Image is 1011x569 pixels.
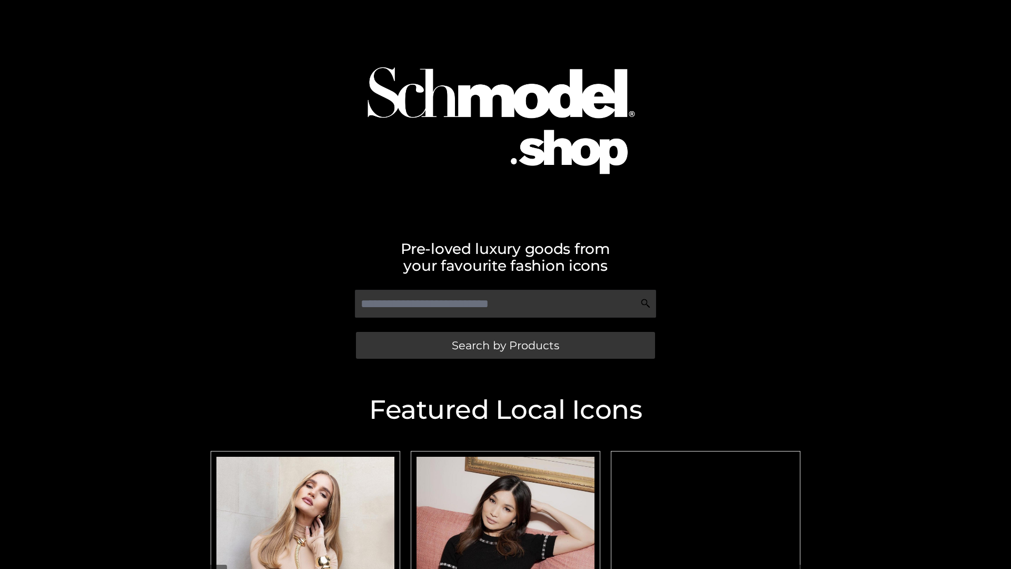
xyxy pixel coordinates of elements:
[205,240,806,274] h2: Pre-loved luxury goods from your favourite fashion icons
[452,340,559,351] span: Search by Products
[205,397,806,423] h2: Featured Local Icons​
[356,332,655,359] a: Search by Products
[640,298,651,309] img: Search Icon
